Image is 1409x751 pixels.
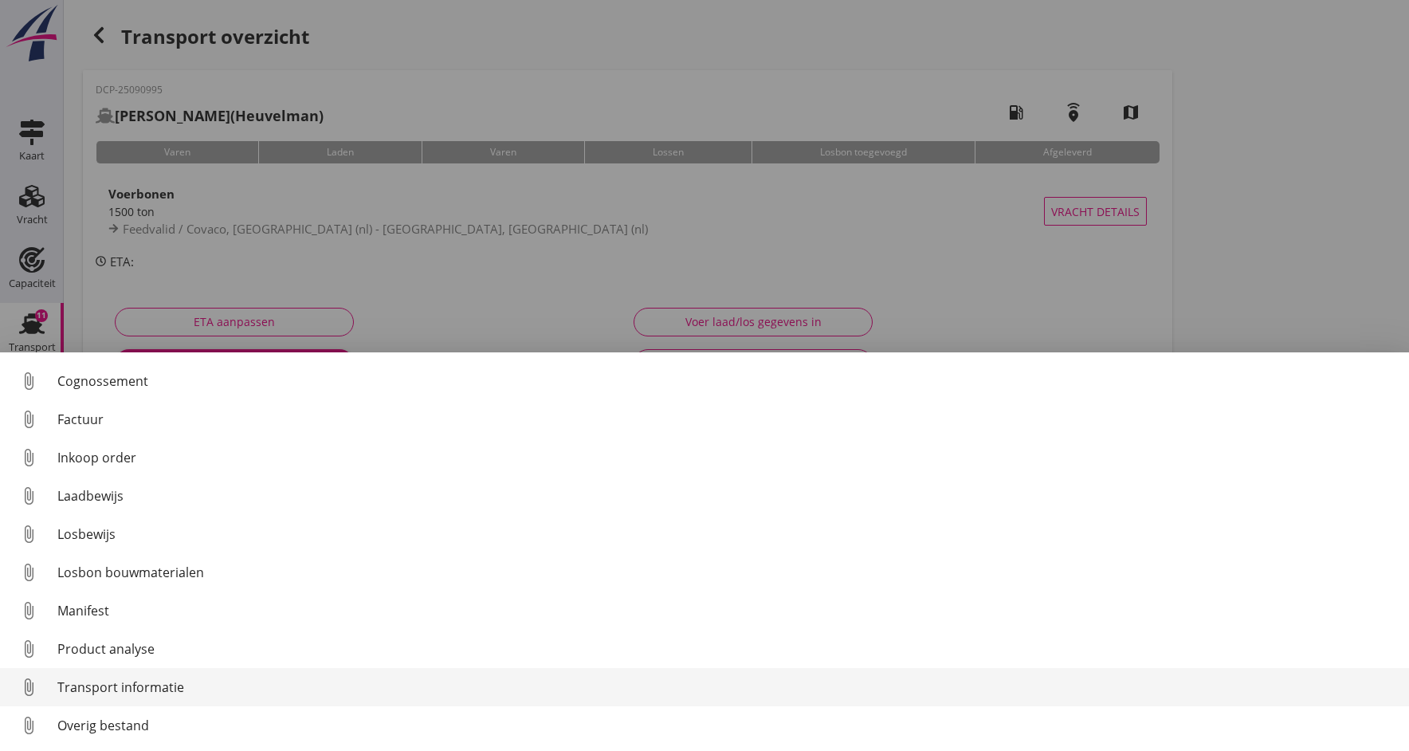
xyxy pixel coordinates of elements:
i: attach_file [16,368,41,394]
i: attach_file [16,598,41,623]
i: attach_file [16,560,41,585]
div: Laadbewijs [57,486,1396,505]
i: attach_file [16,445,41,470]
div: Cognossement [57,372,1396,391]
div: Losbewijs [57,525,1396,544]
i: attach_file [16,636,41,662]
i: attach_file [16,674,41,700]
div: Transport informatie [57,678,1396,697]
i: attach_file [16,407,41,432]
div: Losbon bouwmaterialen [57,563,1396,582]
i: attach_file [16,483,41,509]
i: attach_file [16,713,41,738]
div: Product analyse [57,639,1396,659]
i: attach_file [16,521,41,547]
div: Inkoop order [57,448,1396,467]
div: Manifest [57,601,1396,620]
div: Factuur [57,410,1396,429]
div: Overig bestand [57,716,1396,735]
